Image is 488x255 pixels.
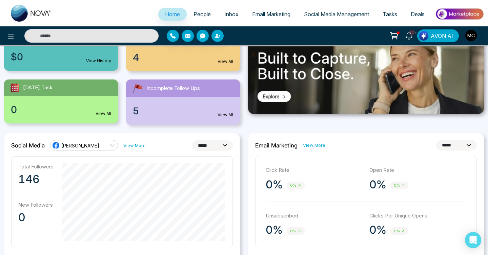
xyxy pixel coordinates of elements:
span: AVON AI [431,32,453,40]
img: . [248,25,484,114]
span: Home [165,11,180,18]
a: New Leads4View All [122,25,244,71]
a: Inbox [218,8,245,21]
span: 10+ [409,29,415,36]
p: Unsubscribed [266,212,363,220]
p: 0 [18,211,54,224]
p: 0% [266,178,283,191]
a: Incomplete Follow Ups5View All [122,79,244,125]
a: Tasks [376,8,404,21]
span: 0 [11,102,17,117]
span: Tasks [383,11,397,18]
span: People [194,11,211,18]
img: Market-place.gif [435,6,484,22]
span: Inbox [224,11,239,18]
span: 4 [133,50,139,65]
span: Social Media Management [304,11,369,18]
img: User Avatar [465,30,477,41]
p: 146 [18,172,54,186]
div: Open Intercom Messenger [465,232,481,248]
p: 0% [266,223,283,237]
a: Social Media Management [297,8,376,21]
p: New Followers [18,202,54,208]
span: Incomplete Follow Ups [146,85,200,92]
img: todayTask.svg [9,82,20,93]
p: Open Rate [369,166,466,174]
span: 0% [287,227,305,235]
a: View History [86,58,111,64]
a: People [187,8,218,21]
button: AVON AI [417,29,459,42]
a: Deals [404,8,431,21]
a: Email Marketing [245,8,297,21]
a: View More [123,142,146,149]
img: Lead Flow [419,31,428,41]
span: [DATE] Task [23,84,53,92]
a: View All [218,59,233,65]
p: Click Rate [266,166,363,174]
span: 0% [390,227,408,235]
img: followUps.svg [131,82,144,94]
p: Total Followers [18,163,54,170]
p: 0% [369,178,386,191]
span: Deals [411,11,425,18]
h2: Social Media [11,142,45,149]
p: 0% [369,223,386,237]
img: Nova CRM Logo [11,5,52,22]
a: View All [218,112,233,118]
span: 5 [133,104,139,118]
span: 0% [390,182,408,189]
a: View All [96,111,111,117]
span: $0 [11,50,23,64]
p: Clicks Per Unique Opens [369,212,466,220]
span: Email Marketing [252,11,290,18]
span: 0% [287,182,305,189]
span: [PERSON_NAME] [61,142,99,149]
a: Home [158,8,187,21]
a: View More [303,142,325,148]
a: 10+ [401,29,417,41]
h2: Email Marketing [255,142,298,149]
